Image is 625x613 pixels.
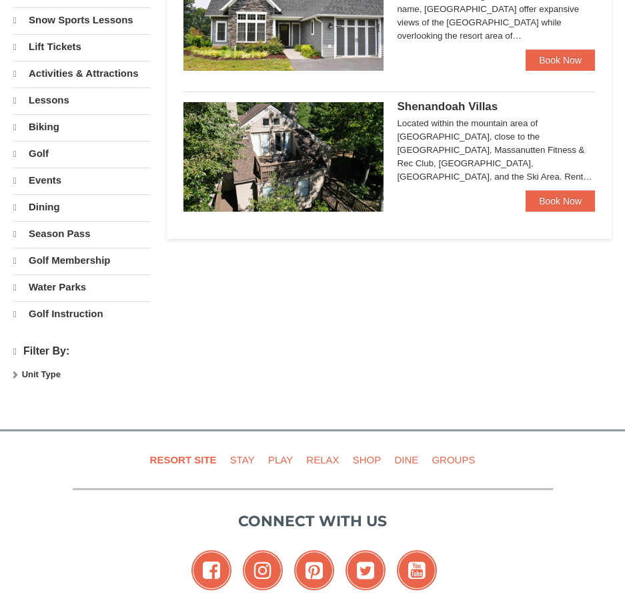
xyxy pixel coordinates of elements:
[13,345,151,358] h4: Filter By:
[13,61,151,86] a: Activities & Attractions
[13,248,151,273] a: Golf Membership
[73,510,553,532] p: Connect with us
[526,49,595,71] a: Book Now
[225,445,260,475] a: Stay
[397,117,595,184] div: Located within the mountain area of [GEOGRAPHIC_DATA], close to the [GEOGRAPHIC_DATA], Massanutte...
[263,445,298,475] a: Play
[13,34,151,59] a: Lift Tickets
[13,221,151,246] a: Season Pass
[13,141,151,166] a: Golf
[389,445,424,475] a: Dine
[348,445,387,475] a: Shop
[13,87,151,113] a: Lessons
[13,274,151,300] a: Water Parks
[22,369,61,379] strong: Unit Type
[13,114,151,140] a: Biking
[13,194,151,220] a: Dining
[301,445,344,475] a: Relax
[526,190,595,212] a: Book Now
[183,102,384,212] img: 19219019-2-e70bf45f.jpg
[13,7,151,33] a: Snow Sports Lessons
[426,445,480,475] a: Groups
[397,100,498,113] span: Shenandoah Villas
[13,168,151,193] a: Events
[145,445,222,475] a: Resort Site
[13,301,151,327] a: Golf Instruction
